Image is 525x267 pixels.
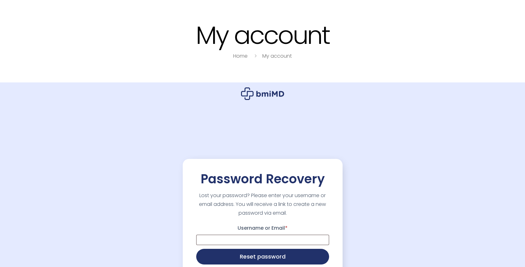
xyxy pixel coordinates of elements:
p: Lost your password? Please enter your username or email address. You will receive a link to creat... [195,191,330,217]
a: Home [233,52,248,60]
i: breadcrumbs separator [252,52,259,60]
h2: Password Recovery [201,171,325,186]
h1: My account [65,22,460,49]
label: Username or Email [196,223,329,233]
a: My account [262,52,292,60]
button: Reset password [196,249,329,264]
